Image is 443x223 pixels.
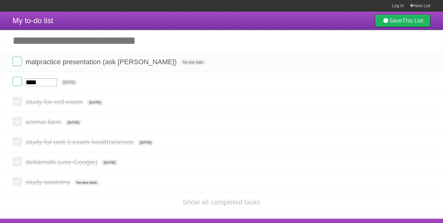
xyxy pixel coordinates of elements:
[13,57,22,66] label: Done
[25,158,99,166] span: deltamath (use Google)
[13,117,22,126] label: Done
[402,18,423,24] b: This List
[137,140,154,145] span: [DATE]
[87,100,104,105] span: [DATE]
[13,177,22,186] label: Done
[13,157,22,166] label: Done
[375,14,430,27] a: SaveThis List
[25,178,72,186] span: study anatomy
[61,80,78,85] span: [DATE]
[182,198,260,206] a: Show all completed tasks
[25,98,84,106] span: study for cell exam
[180,60,206,65] span: No due date
[13,77,22,86] label: Done
[25,58,178,66] span: malpractice presentation (ask [PERSON_NAME])
[25,118,63,126] span: animal farm
[13,16,53,25] span: My to-do list
[13,97,22,106] label: Done
[65,120,82,125] span: [DATE]
[25,138,135,146] span: study for unit 1 exam healthscience
[101,160,118,165] span: [DATE]
[13,137,22,146] label: Done
[74,180,99,185] span: No due date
